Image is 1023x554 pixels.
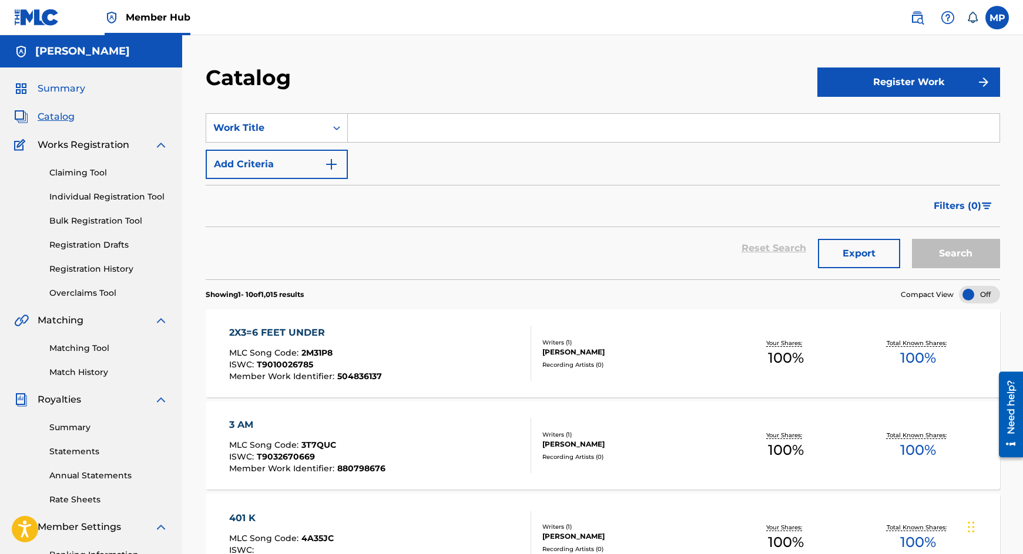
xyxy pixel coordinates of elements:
form: Search Form [206,113,1000,279]
button: Export [818,239,900,268]
span: 2M31P8 [301,347,333,358]
span: 3T7QUC [301,440,336,450]
a: Overclaims Tool [49,287,168,299]
img: Matching [14,313,29,327]
a: Match History [49,366,168,379]
span: Member Settings [38,520,121,534]
a: Summary [49,421,168,434]
span: Compact View [901,289,954,300]
iframe: Resource Center [990,367,1023,462]
span: Matching [38,313,83,327]
a: Registration Drafts [49,239,168,251]
a: Bulk Registration Tool [49,215,168,227]
img: Royalties [14,393,28,407]
span: T9010026785 [257,359,313,370]
img: expand [154,313,168,327]
a: Registration History [49,263,168,275]
span: MLC Song Code : [229,347,301,358]
span: Works Registration [38,138,129,152]
span: ISWC : [229,359,257,370]
span: Member Work Identifier : [229,371,337,381]
img: expand [154,138,168,152]
span: T9032670669 [257,451,315,462]
a: Individual Registration Tool [49,191,168,203]
a: SummarySummary [14,82,85,96]
p: Showing 1 - 10 of 1,015 results [206,289,304,300]
img: 9d2ae6d4665cec9f34b9.svg [324,157,338,171]
img: MLC Logo [14,9,59,26]
img: Member Settings [14,520,28,534]
p: Total Known Shares: [887,523,950,532]
span: 880798676 [337,463,385,474]
h2: Catalog [206,65,297,91]
h5: Micah Penny [35,45,130,58]
div: Recording Artists ( 0 ) [542,360,720,369]
div: Recording Artists ( 0 ) [542,545,720,553]
div: Help [936,6,960,29]
div: Notifications [967,12,978,23]
span: ISWC : [229,451,257,462]
a: 3 AMMLC Song Code:3T7QUCISWC:T9032670669Member Work Identifier:880798676Writers (1)[PERSON_NAME]R... [206,401,1000,489]
a: Claiming Tool [49,167,168,179]
span: 504836137 [337,371,382,381]
span: Royalties [38,393,81,407]
div: 2X3=6 FEET UNDER [229,326,382,340]
p: Your Shares: [766,339,805,347]
img: Summary [14,82,28,96]
div: Writers ( 1 ) [542,430,720,439]
a: Annual Statements [49,469,168,482]
div: Recording Artists ( 0 ) [542,452,720,461]
p: Your Shares: [766,523,805,532]
img: search [910,11,924,25]
div: [PERSON_NAME] [542,531,720,542]
span: Summary [38,82,85,96]
span: MLC Song Code : [229,533,301,543]
span: 100 % [900,347,936,369]
iframe: Chat Widget [964,498,1023,554]
span: Member Hub [126,11,190,24]
div: Writers ( 1 ) [542,522,720,531]
button: Add Criteria [206,150,348,179]
span: Member Work Identifier : [229,463,337,474]
div: [PERSON_NAME] [542,347,720,357]
a: Rate Sheets [49,494,168,506]
div: [PERSON_NAME] [542,439,720,450]
a: 2X3=6 FEET UNDERMLC Song Code:2M31P8ISWC:T9010026785Member Work Identifier:504836137Writers (1)[P... [206,309,1000,397]
a: Public Search [905,6,929,29]
span: 100 % [768,532,804,553]
img: Top Rightsholder [105,11,119,25]
span: MLC Song Code : [229,440,301,450]
span: 100 % [768,347,804,369]
a: Matching Tool [49,342,168,354]
div: Drag [968,509,975,545]
span: 100 % [768,440,804,461]
button: Filters (0) [927,191,1000,221]
img: expand [154,520,168,534]
div: User Menu [985,6,1009,29]
img: filter [982,202,992,210]
img: Catalog [14,110,28,124]
button: Register Work [817,67,1000,97]
span: 4A35JC [301,533,334,543]
div: 3 AM [229,418,385,432]
span: Catalog [38,110,75,124]
img: Accounts [14,45,28,59]
div: Writers ( 1 ) [542,338,720,347]
p: Total Known Shares: [887,339,950,347]
img: help [941,11,955,25]
div: Work Title [213,121,319,135]
span: Filters ( 0 ) [934,199,981,213]
img: f7272a7cc735f4ea7f67.svg [977,75,991,89]
img: expand [154,393,168,407]
p: Your Shares: [766,431,805,440]
span: 100 % [900,440,936,461]
p: Total Known Shares: [887,431,950,440]
span: 100 % [900,532,936,553]
a: CatalogCatalog [14,110,75,124]
img: Works Registration [14,138,29,152]
a: Statements [49,445,168,458]
div: 401 K [229,511,334,525]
